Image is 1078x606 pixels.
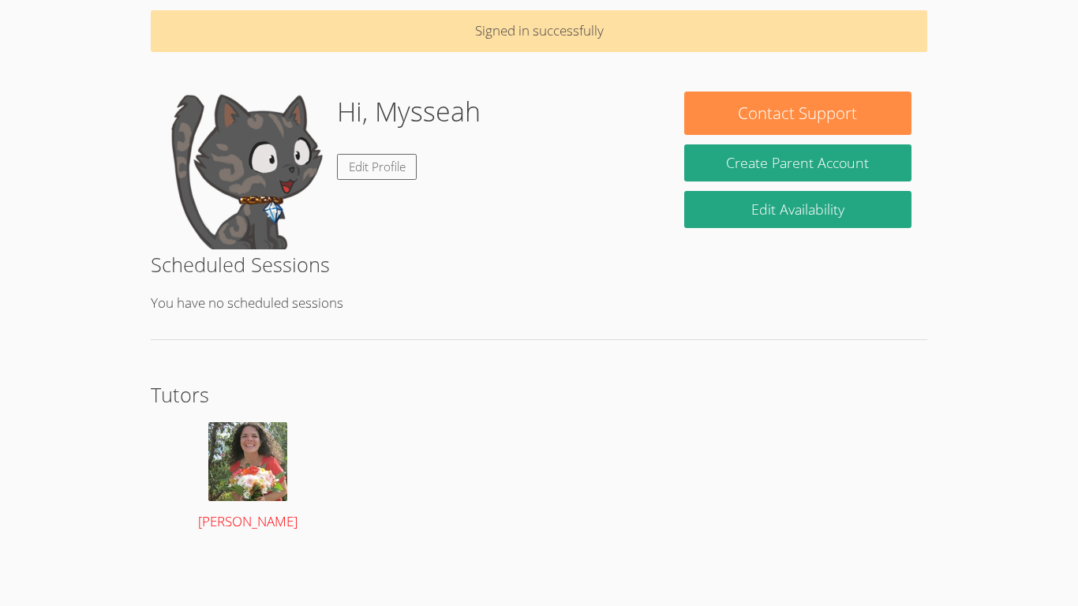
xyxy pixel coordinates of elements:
p: You have no scheduled sessions [151,292,927,315]
button: Contact Support [684,92,911,135]
span: [PERSON_NAME] [198,512,298,530]
a: [PERSON_NAME] [167,422,330,533]
h2: Tutors [151,380,927,410]
a: Edit Profile [337,154,417,180]
img: avatar.png [208,422,287,501]
h2: Scheduled Sessions [151,249,927,279]
p: Signed in successfully [151,10,927,52]
img: default.png [167,92,324,249]
a: Edit Availability [684,191,911,228]
button: Create Parent Account [684,144,911,181]
h1: Hi, Mysseah [337,92,481,132]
